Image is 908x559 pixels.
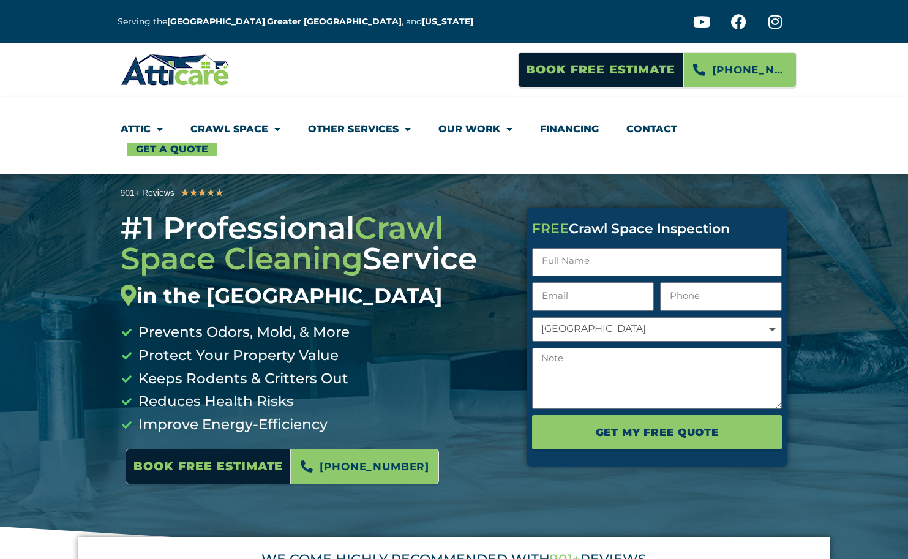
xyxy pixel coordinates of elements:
[206,185,215,201] i: ★
[308,115,411,143] a: Other Services
[320,456,429,477] span: [PHONE_NUMBER]
[121,209,443,277] span: Crawl Space Cleaning
[133,455,283,478] span: Book Free Estimate
[215,185,223,201] i: ★
[526,58,675,81] span: Book Free Estimate
[712,59,787,80] span: [PHONE_NUMBER]
[121,213,509,309] h3: #1 Professional Service
[532,222,782,236] div: Crawl Space Inspection
[121,115,788,156] nav: Menu
[121,115,163,143] a: Attic
[532,282,654,311] input: Email
[126,449,291,484] a: Book Free Estimate
[626,115,677,143] a: Contact
[518,52,683,88] a: Book Free Estimate
[291,449,439,484] a: [PHONE_NUMBER]
[135,344,339,367] span: Protect Your Property Value
[181,185,223,201] div: 5/5
[121,186,174,200] div: 901+ Reviews
[167,16,265,27] a: [GEOGRAPHIC_DATA]
[135,413,328,437] span: Improve Energy-Efficiency
[660,282,782,311] input: Only numbers and phone characters (#, -, *, etc) are accepted.
[190,115,280,143] a: Crawl Space
[532,220,569,237] span: FREE
[181,185,189,201] i: ★
[683,52,797,88] a: [PHONE_NUMBER]
[135,390,294,413] span: Reduces Health Risks
[422,16,473,27] a: [US_STATE]
[532,248,782,277] input: Full Name
[267,16,402,27] a: Greater [GEOGRAPHIC_DATA]
[540,115,599,143] a: Financing
[121,283,509,309] div: in the [GEOGRAPHIC_DATA]
[198,185,206,201] i: ★
[135,321,350,344] span: Prevents Odors, Mold, & More
[135,367,348,391] span: Keeps Rodents & Critters Out
[438,115,512,143] a: Our Work
[532,415,782,449] button: Get My FREE Quote
[127,143,217,156] a: Get A Quote
[118,15,482,29] p: Serving the , , and
[189,185,198,201] i: ★
[596,422,719,443] span: Get My FREE Quote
